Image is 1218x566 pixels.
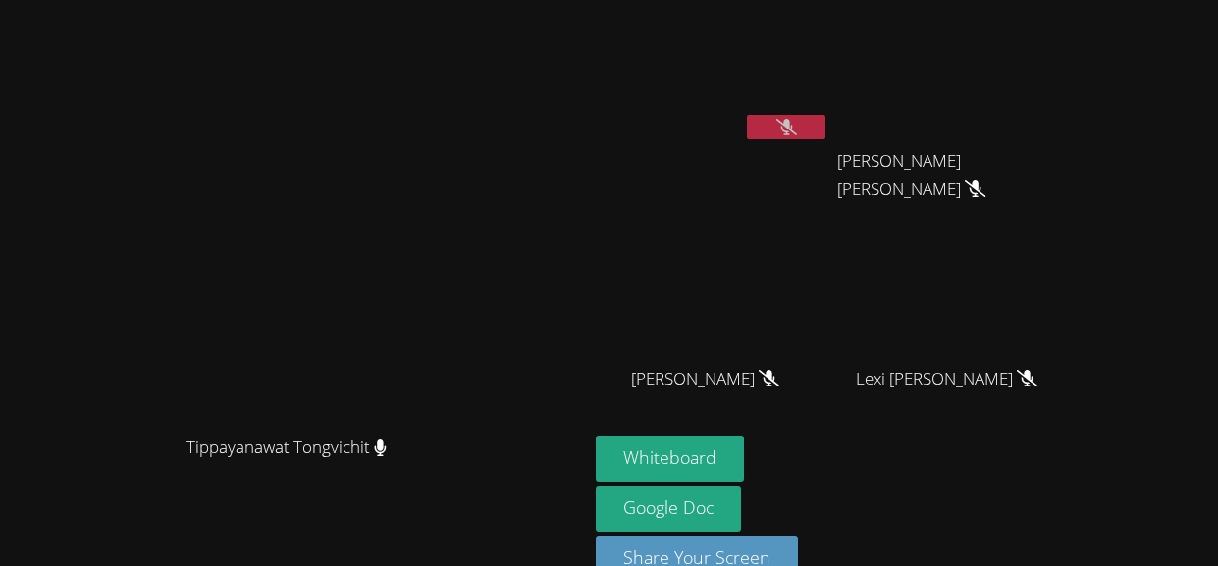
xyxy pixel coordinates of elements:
span: Lexi [PERSON_NAME] [856,365,1037,393]
span: Tippayanawat Tongvichit [186,434,387,462]
a: Google Doc [596,486,741,532]
button: Whiteboard [596,436,744,482]
span: [PERSON_NAME] [631,365,779,393]
span: [PERSON_NAME] [PERSON_NAME] [837,147,1055,204]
